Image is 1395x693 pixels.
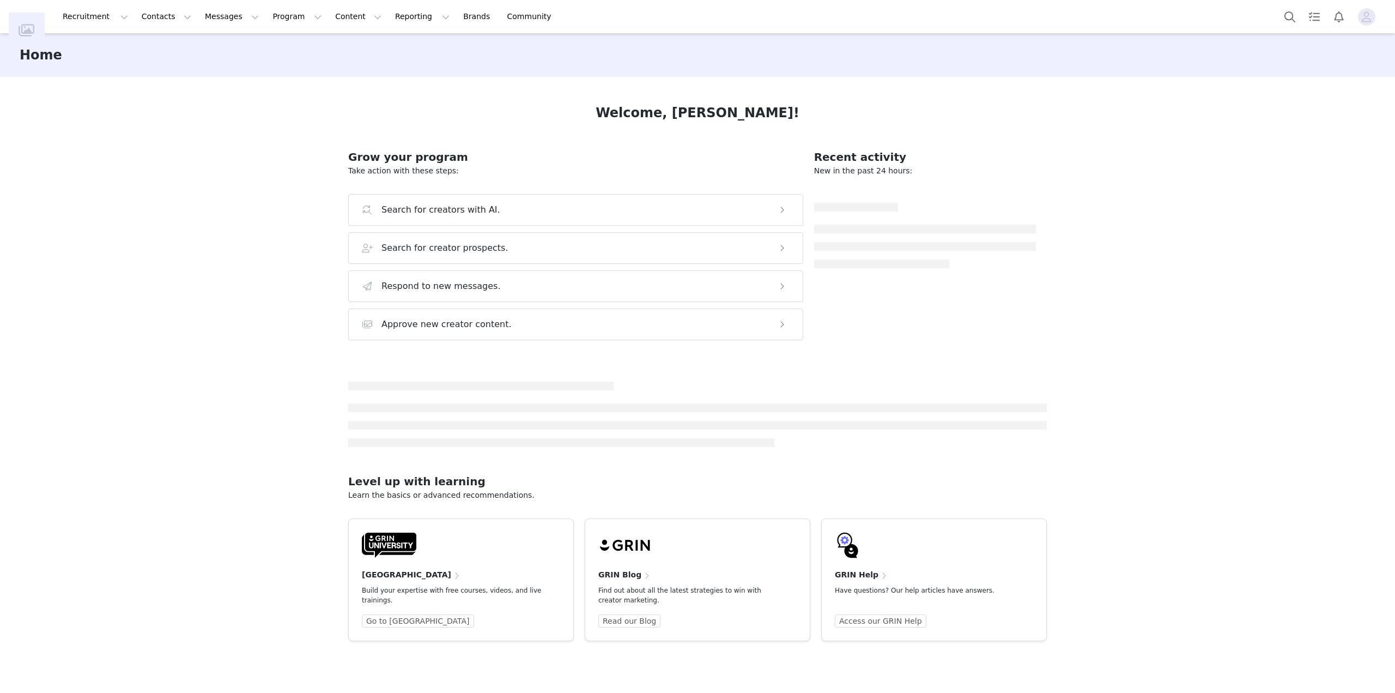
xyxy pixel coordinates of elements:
[835,586,1016,595] p: Have questions? Our help articles have answers.
[329,4,388,29] button: Content
[348,309,803,340] button: Approve new creator content.
[1351,8,1386,26] button: Profile
[598,614,660,628] a: Read our Blog
[381,280,501,293] h3: Respond to new messages.
[362,569,451,581] h4: [GEOGRAPHIC_DATA]
[835,532,861,558] img: GRIN-help-icon.svg
[348,473,1047,490] h2: Level up with learning
[362,586,543,605] p: Build your expertise with free courses, videos, and live trainings.
[389,4,456,29] button: Reporting
[266,4,328,29] button: Program
[348,232,803,264] button: Search for creator prospects.
[198,4,265,29] button: Messages
[20,45,62,65] h3: Home
[835,569,878,581] h4: GRIN Help
[348,165,803,177] p: Take action with these steps:
[1361,8,1372,26] div: avatar
[381,318,512,331] h3: Approve new creator content.
[381,203,500,216] h3: Search for creators with AI.
[598,532,653,558] img: grin-logo-black.svg
[835,614,926,628] a: Access our GRIN Help
[56,4,135,29] button: Recruitment
[814,165,1036,177] p: New in the past 24 hours:
[362,614,474,628] a: Go to [GEOGRAPHIC_DATA]
[1278,4,1302,29] button: Search
[348,149,803,165] h2: Grow your program
[135,4,198,29] button: Contacts
[596,103,799,123] h1: Welcome, [PERSON_NAME]!
[457,4,500,29] a: Brands
[598,569,641,581] h4: GRIN Blog
[381,242,508,255] h3: Search for creator prospects.
[362,532,416,558] img: GRIN-University-Logo-Black.svg
[348,490,1047,501] p: Learn the basics or advanced recommendations.
[1302,4,1326,29] a: Tasks
[1327,4,1351,29] button: Notifications
[348,194,803,226] button: Search for creators with AI.
[814,149,1036,165] h2: Recent activity
[501,4,563,29] a: Community
[348,270,803,302] button: Respond to new messages.
[598,586,779,605] p: Find out about all the latest strategies to win with creator marketing.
